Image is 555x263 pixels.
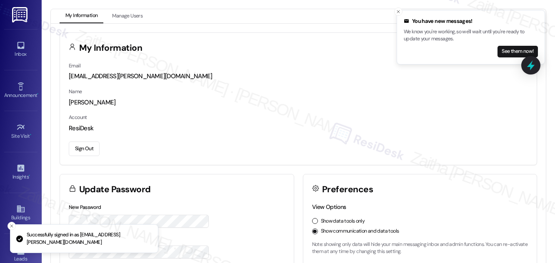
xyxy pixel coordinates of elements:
div: [EMAIL_ADDRESS][PERSON_NAME][DOMAIN_NAME] [69,72,528,81]
label: Show data tools only [321,218,365,225]
label: Name [69,88,82,95]
span: • [37,91,38,97]
h3: Preferences [322,185,373,194]
a: Site Visit • [4,120,37,143]
p: Note: showing only data will hide your main messaging inbox and admin functions. You can re-activ... [312,241,528,256]
label: Account [69,114,87,121]
button: Close toast [7,222,16,230]
button: See them now! [497,46,538,57]
label: View Options [312,203,346,211]
p: Successfully signed in as [EMAIL_ADDRESS][PERSON_NAME][DOMAIN_NAME] [27,231,151,246]
button: Close toast [394,7,402,16]
div: ResiDesk [69,124,528,133]
a: Inbox [4,38,37,61]
label: New Password [69,204,101,211]
span: • [30,132,31,138]
div: You have new messages! [404,17,538,25]
button: Sign Out [69,141,100,156]
button: Manage Users [106,9,148,23]
div: [PERSON_NAME] [69,98,528,107]
label: Email [69,62,80,69]
label: Show communication and data tools [321,228,399,235]
img: ResiDesk Logo [12,7,29,22]
p: We know you're working, so we'll wait until you're ready to update your messages. [404,28,538,43]
h3: Update Password [79,185,151,194]
a: Insights • [4,161,37,184]
button: My Information [60,9,103,23]
span: • [29,173,30,179]
h3: My Information [79,44,142,52]
a: Buildings [4,202,37,224]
